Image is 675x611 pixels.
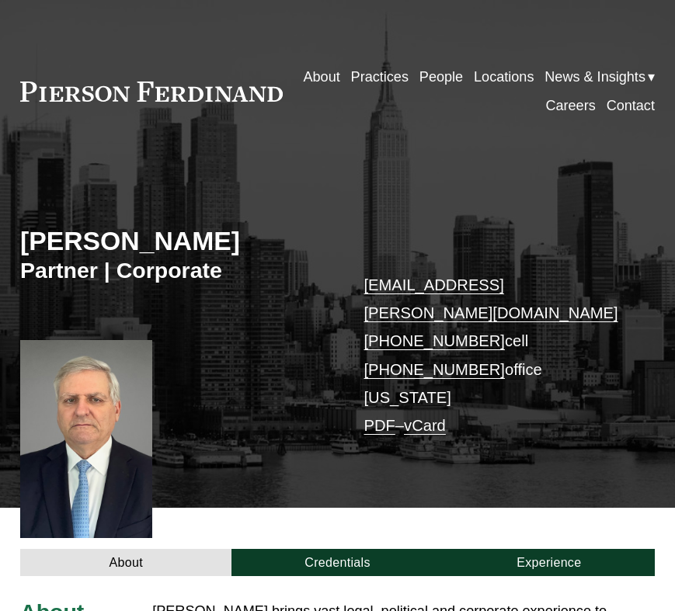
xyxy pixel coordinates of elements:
p: cell office [US_STATE] – [364,271,628,440]
a: [PHONE_NUMBER] [364,361,505,378]
h2: [PERSON_NAME] [20,225,337,257]
a: [EMAIL_ADDRESS][PERSON_NAME][DOMAIN_NAME] [364,276,618,321]
a: Credentials [231,549,443,576]
a: Experience [444,549,655,576]
a: Contact [607,92,655,120]
a: PDF [364,417,395,434]
a: vCard [404,417,446,434]
a: [PHONE_NUMBER] [364,332,505,349]
a: Practices [351,64,409,92]
h3: Partner | Corporate [20,257,337,284]
span: News & Insights [545,64,645,90]
a: About [303,64,339,92]
a: About [20,549,231,576]
a: Careers [545,92,595,120]
a: folder dropdown [545,64,655,92]
a: Locations [474,64,534,92]
a: People [419,64,463,92]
